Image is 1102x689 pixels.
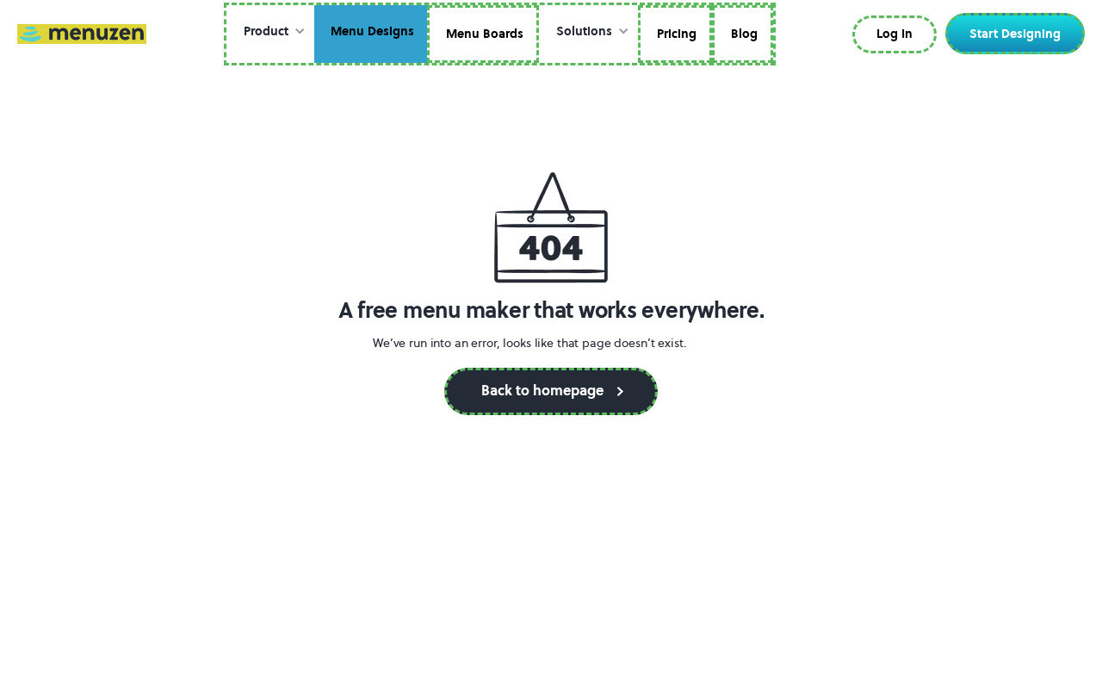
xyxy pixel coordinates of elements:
div: Product [244,22,288,41]
div: Back to homepage [481,383,604,397]
a: Start Designing [945,13,1085,54]
a: Menu Designs [314,5,427,64]
h1: A free menu maker that works everywhere. [338,299,765,323]
a: Menu Boards [427,5,539,64]
div: Solutions [539,5,638,59]
a: Pricing [638,5,712,64]
div: Product [226,5,314,59]
p: We’ve run into an error, looks like that page doesn’t exist. [338,336,722,351]
a: Log In [852,16,937,53]
div: Solutions [556,22,612,41]
a: Back to homepage [444,368,658,415]
a: Blog [712,5,773,64]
